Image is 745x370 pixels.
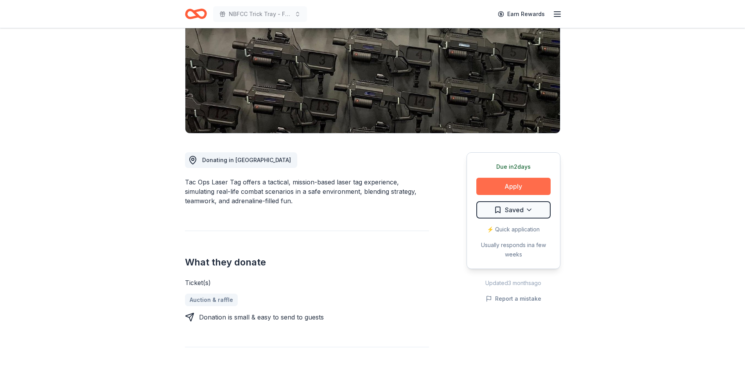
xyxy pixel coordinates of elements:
[467,278,560,288] div: Updated 3 months ago
[505,205,524,215] span: Saved
[185,278,429,287] div: Ticket(s)
[493,7,549,21] a: Earn Rewards
[476,178,551,195] button: Apply
[202,157,291,163] span: Donating in [GEOGRAPHIC_DATA]
[185,294,238,306] a: Auction & raffle
[229,9,291,19] span: NBFCC Trick Tray - Fundraiser
[185,5,207,23] a: Home
[476,240,551,259] div: Usually responds in a few weeks
[476,201,551,218] button: Saved
[486,294,541,303] button: Report a mistake
[199,312,324,322] div: Donation is small & easy to send to guests
[476,162,551,171] div: Due in 2 days
[185,256,429,269] h2: What they donate
[213,6,307,22] button: NBFCC Trick Tray - Fundraiser
[476,225,551,234] div: ⚡️ Quick application
[185,177,429,206] div: Tac Ops Laser Tag offers a tactical, mission-based laser tag experience, simulating real-life com...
